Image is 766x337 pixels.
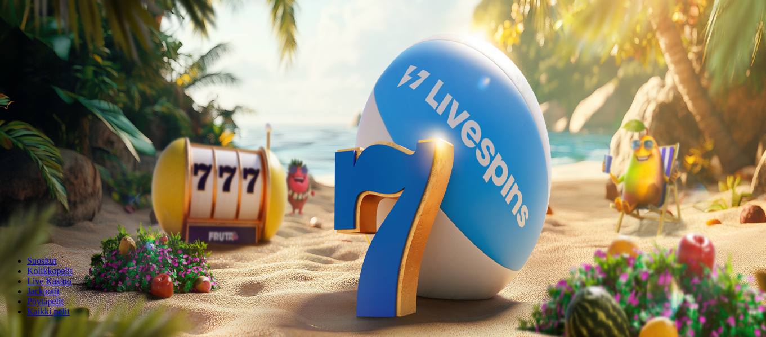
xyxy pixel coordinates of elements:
[27,307,70,316] span: Kaikki pelit
[5,237,761,317] nav: Lobby
[27,276,71,286] a: Live Kasino
[27,266,73,276] a: Kolikkopelit
[27,256,56,266] a: Suositut
[27,286,60,296] a: Jackpotit
[27,296,64,306] a: Pöytäpelit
